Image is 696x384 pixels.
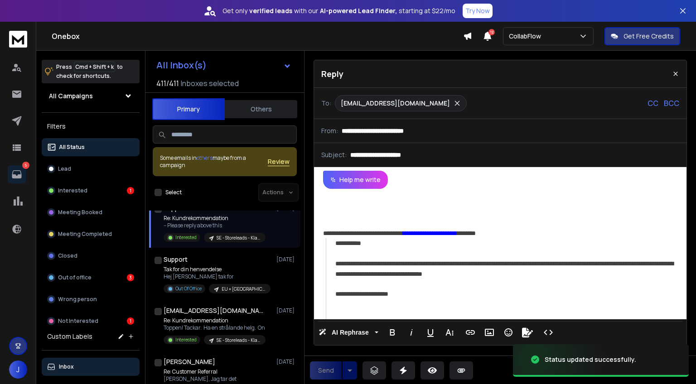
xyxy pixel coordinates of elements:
button: All Status [42,138,140,156]
p: [EMAIL_ADDRESS][DOMAIN_NAME] [341,99,450,108]
p: Closed [58,252,77,259]
p: BCC [664,98,679,109]
button: Closed [42,247,140,265]
button: More Text [441,323,458,341]
p: Re: Kundrekommendation [164,317,266,324]
div: 1 [127,187,134,194]
p: All Status [59,144,85,151]
div: 1 [127,317,134,325]
p: CollabFlow [509,32,545,41]
span: 411 / 411 [156,78,179,89]
button: AI Rephrase [317,323,380,341]
button: Emoticons [500,323,517,341]
label: Select [165,189,182,196]
strong: AI-powered Lead Finder, [320,6,397,15]
p: Lead [58,165,71,173]
p: Re: Kundrekommendation [164,215,266,222]
span: 12 [488,29,495,35]
div: Status updated successfully. [545,355,636,364]
p: Tak for din henvendelse [164,266,271,273]
p: Press to check for shortcuts. [56,62,123,81]
div: 3 [127,274,134,281]
p: Try Now [465,6,490,15]
p: Meeting Completed [58,230,112,238]
p: Interested [58,187,87,194]
button: J [9,360,27,379]
button: All Campaigns [42,87,140,105]
button: Signature [519,323,536,341]
p: Not Interested [58,317,98,325]
button: Underline (⌘U) [422,323,439,341]
button: Help me write [323,171,388,189]
p: [DATE] [276,256,297,263]
button: Code View [540,323,557,341]
p: -- Please reply above this [164,222,266,229]
span: AI Rephrase [330,329,371,336]
p: Wrong person [58,296,97,303]
h1: Onebox [52,31,463,42]
button: Wrong person [42,290,140,308]
button: Lead [42,160,140,178]
button: Italic (⌘I) [403,323,420,341]
h1: All Campaigns [49,91,93,101]
p: SE - Storeleads - Klaviyo - Support emails [217,337,260,344]
p: EU + [GEOGRAPHIC_DATA] - Storeleads - Klaviyo - Support emails [222,286,265,293]
button: Interested1 [42,182,140,200]
p: Get Free Credits [623,32,674,41]
h1: [PERSON_NAME] [164,357,215,366]
img: logo [9,31,27,48]
button: Others [225,99,297,119]
button: Not Interested1 [42,312,140,330]
button: Out of office3 [42,269,140,287]
h3: Custom Labels [47,332,92,341]
p: Meeting Booked [58,209,102,216]
span: others [197,154,213,162]
p: Out of office [58,274,92,281]
p: Re: Customer Referral [164,368,266,375]
p: Out Of Office [175,285,202,292]
button: Insert Image (⌘P) [481,323,498,341]
p: [DATE] [276,358,297,365]
p: Interested [175,336,197,343]
p: Reply [321,67,343,80]
p: CC [648,98,658,109]
a: 5 [8,165,26,183]
p: From: [321,126,338,135]
button: Review [268,157,290,166]
p: [PERSON_NAME], Jag tar det [164,375,266,383]
button: Inbox [42,358,140,376]
button: Insert Link (⌘K) [462,323,479,341]
p: Subject: [321,150,347,159]
div: Some emails in maybe from a campaign [160,154,268,169]
button: Meeting Completed [42,225,140,243]
p: Get only with our starting at $22/mo [222,6,455,15]
button: Get Free Credits [604,27,680,45]
button: All Inbox(s) [149,56,299,74]
p: Inbox [59,363,74,370]
h3: Inboxes selected [181,78,239,89]
p: SE - Storeleads - Klaviyo - Support emails [217,235,260,241]
p: To: [321,99,331,108]
p: Toppen! Tackar. Ha en strålande helg. On [164,324,266,331]
span: Cmd + Shift + k [74,62,115,72]
p: Hej [PERSON_NAME] tak for [164,273,271,280]
p: Interested [175,234,197,241]
p: 5 [22,162,29,169]
h1: Support [164,255,188,264]
button: Primary [152,98,225,120]
button: Meeting Booked [42,203,140,221]
h1: [EMAIL_ADDRESS][DOMAIN_NAME] [164,306,263,315]
h1: All Inbox(s) [156,61,207,70]
button: Try Now [463,4,493,18]
strong: verified leads [249,6,292,15]
button: Bold (⌘B) [384,323,401,341]
p: [DATE] [276,307,297,314]
h3: Filters [42,120,140,133]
